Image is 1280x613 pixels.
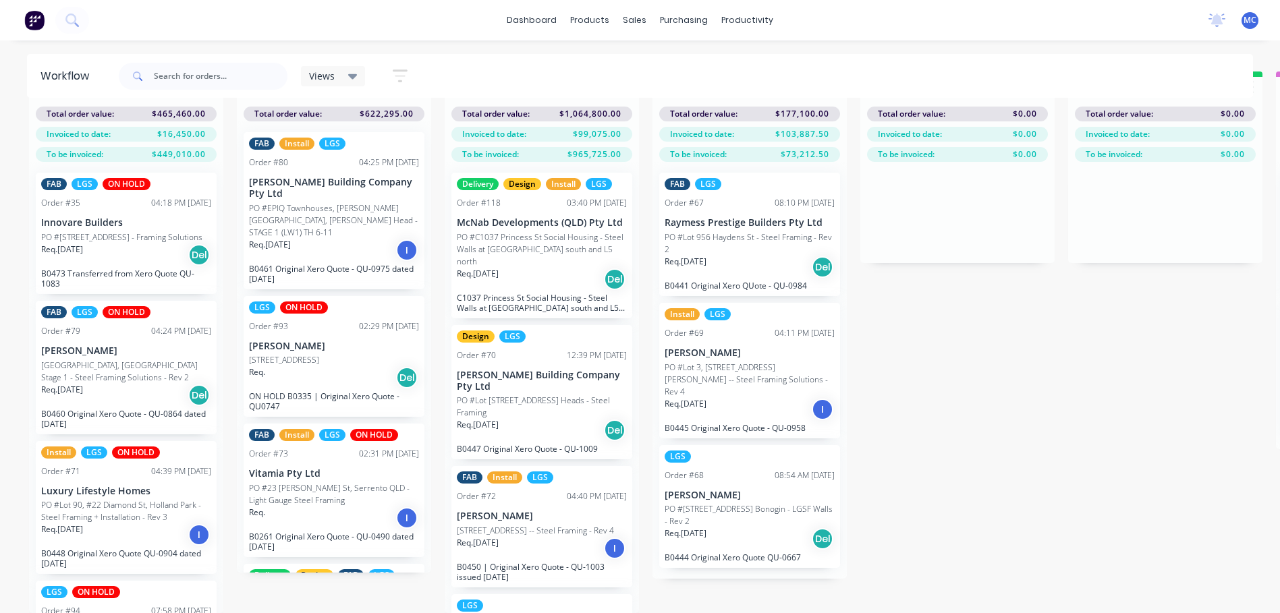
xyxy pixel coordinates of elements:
div: FAB [665,178,690,190]
div: LGS [695,178,721,190]
div: ON HOLD [280,301,328,314]
a: dashboard [500,10,563,30]
p: PO #[STREET_ADDRESS] Bonogin - LGSF Walls - Rev 2 [665,503,835,527]
span: $103,887.50 [775,128,829,140]
p: C1037 Princess St Social Housing - Steel Walls at [GEOGRAPHIC_DATA] south and L5 north [457,293,627,313]
div: LGS [319,429,345,441]
span: To be invoiced: [1086,148,1142,160]
div: 12:39 PM [DATE] [567,349,627,361]
div: LGS [586,178,612,190]
div: LGS [81,446,107,459]
span: To be invoiced: [47,148,103,160]
p: B0261 Original Xero Quote - QU-0490 dated [DATE] [249,531,419,552]
p: [PERSON_NAME] Building Company Pty Ltd [249,177,419,200]
div: ON HOLD [112,446,160,459]
div: Order #68 [665,469,704,481]
div: Del [812,256,833,278]
div: Delivery [457,178,499,190]
div: 08:10 PM [DATE] [775,197,835,209]
p: [PERSON_NAME] [41,345,211,357]
div: Install [546,178,581,190]
div: 03:40 PM [DATE] [567,197,627,209]
div: sales [616,10,653,30]
p: PO #Lot [STREET_ADDRESS] Heads - Steel Framing [457,395,627,419]
p: Req. [DATE] [457,268,499,280]
span: To be invoiced: [878,148,935,160]
div: 04:24 PM [DATE] [151,325,211,337]
div: Delivery [249,569,291,581]
div: purchasing [653,10,715,30]
div: InstallLGSON HOLDOrder #7104:39 PM [DATE]Luxury Lifestyle HomesPO #Lot 90, #22 Diamond St, Hollan... [36,441,217,575]
span: To be invoiced: [670,148,727,160]
div: Del [812,528,833,550]
div: Install [487,471,522,484]
p: PO #Lot 90, #22 Diamond St, Holland Park - Steel Framing + Installation - Rev 3 [41,499,211,523]
p: Vitamia Pty Ltd [249,468,419,479]
div: LGS [665,450,691,463]
div: LGS [457,600,483,612]
span: $0.00 [1013,128,1037,140]
p: [PERSON_NAME] [249,341,419,352]
span: Invoiced to date: [670,128,734,140]
div: Order #93 [249,320,288,332]
div: FAB [41,306,67,318]
p: [STREET_ADDRESS] [249,354,319,366]
p: B0444 Original Xero Quote QU-0667 [665,552,835,562]
span: Total order value: [878,108,945,120]
div: ON HOLD [103,306,150,318]
p: Req. [DATE] [41,384,83,396]
input: Search for orders... [154,63,287,90]
p: PO #23 [PERSON_NAME] St, Serrento QLD - Light Gauge Steel Framing [249,482,419,506]
span: Views [309,69,335,83]
span: Invoiced to date: [47,128,111,140]
div: Del [604,419,625,441]
div: FAB [338,569,364,581]
span: $0.00 [1221,108,1245,120]
div: LGS [368,569,395,581]
span: Total order value: [462,108,530,120]
span: Total order value: [254,108,322,120]
p: Req. [DATE] [665,256,706,268]
p: Req. [DATE] [249,239,291,251]
div: 04:11 PM [DATE] [775,327,835,339]
span: Invoiced to date: [462,128,526,140]
div: ON HOLD [103,178,150,190]
div: 04:40 PM [DATE] [567,490,627,502]
div: Install [279,138,314,150]
p: [PERSON_NAME] [665,490,835,501]
div: 04:25 PM [DATE] [359,156,419,169]
span: $73,212.50 [781,148,829,160]
p: [GEOGRAPHIC_DATA], [GEOGRAPHIC_DATA] Stage 1 - Steel Framing Solutions - Rev 2 [41,359,211,384]
div: Order #70 [457,349,496,361]
div: FAB [249,138,275,150]
div: LGS [527,471,553,484]
div: LGS [499,330,526,343]
p: Innovare Builders [41,217,211,229]
span: $449,010.00 [152,148,206,160]
span: $465,460.00 [152,108,206,120]
p: Req. [DATE] [41,243,83,256]
p: [STREET_ADDRESS] -- Steel Framing - Rev 4 [457,525,614,537]
div: 02:29 PM [DATE] [359,320,419,332]
div: FAB [41,178,67,190]
p: Raymess Prestige Builders Pty Ltd [665,217,835,229]
p: PO #Lot 3, [STREET_ADDRESS][PERSON_NAME] -- Steel Framing Solutions - Rev 4 [665,361,835,398]
span: $16,450.00 [157,128,206,140]
p: McNab Developments (QLD) Pty Ltd [457,217,627,229]
div: Design [457,330,495,343]
span: $0.00 [1221,148,1245,160]
div: Del [604,268,625,290]
p: B0450 | Original Xero Quote - QU-1003 issued [DATE] [457,562,627,582]
div: Design [503,178,541,190]
div: I [812,399,833,420]
div: FABInstallLGSOrder #7204:40 PM [DATE][PERSON_NAME][STREET_ADDRESS] -- Steel Framing - Rev 4Req.[D... [451,466,632,587]
img: Factory [24,10,45,30]
div: FAB [457,471,482,484]
p: PO #C1037 Princess St Social Housing - Steel Walls at [GEOGRAPHIC_DATA] south and L5 north [457,231,627,268]
div: Workflow [40,68,96,84]
div: DeliveryDesignInstallLGSOrder #11803:40 PM [DATE]McNab Developments (QLD) Pty LtdPO #C1037 Prince... [451,173,632,318]
div: InstallLGSOrder #6904:11 PM [DATE][PERSON_NAME]PO #Lot 3, [STREET_ADDRESS][PERSON_NAME] -- Steel ... [659,303,840,438]
div: ON HOLD [72,586,120,598]
div: FABLGSON HOLDOrder #3504:18 PM [DATE]Innovare BuildersPO #[STREET_ADDRESS] - Framing SolutionsReq... [36,173,217,294]
div: ON HOLD [350,429,398,441]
